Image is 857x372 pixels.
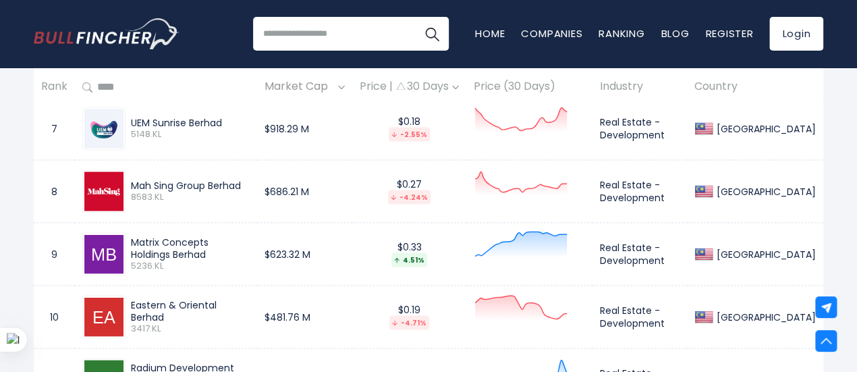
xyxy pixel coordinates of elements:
div: $0.18 [360,115,459,141]
td: $623.32 M [257,222,352,285]
div: [GEOGRAPHIC_DATA] [713,311,816,323]
span: 8583.KL [131,191,250,203]
button: Search [415,17,449,51]
img: 8583.KL.png [84,171,123,211]
div: UEM Sunrise Berhad [131,116,250,128]
td: $686.21 M [257,159,352,222]
div: Mah Sing Group Berhad [131,179,250,191]
td: Real Estate - Development [592,222,687,285]
div: $0.19 [360,303,459,329]
td: 8 [34,159,75,222]
td: $481.76 M [257,285,352,348]
a: Home [475,26,505,41]
a: Blog [661,26,689,41]
div: Matrix Concepts Holdings Berhad [131,236,250,260]
a: Companies [521,26,582,41]
td: Real Estate - Development [592,97,687,159]
div: $0.33 [360,240,459,267]
td: 9 [34,222,75,285]
th: Price (30 Days) [466,68,592,107]
div: -2.55% [389,127,430,141]
a: Login [769,17,823,51]
th: Country [687,68,823,107]
div: [GEOGRAPHIC_DATA] [713,185,816,197]
td: Real Estate - Development [592,159,687,222]
td: 7 [34,97,75,159]
a: Register [705,26,753,41]
span: 5148.KL [131,128,250,140]
td: $918.29 M [257,97,352,159]
th: Rank [34,68,75,107]
span: 3417.KL [131,323,250,334]
div: [GEOGRAPHIC_DATA] [713,248,816,260]
img: 5148.KL.png [84,109,123,148]
div: Eastern & Oriental Berhad [131,298,250,323]
div: Price | 30 Days [360,80,459,95]
span: 5236.KL [131,260,250,271]
span: Market Cap [265,77,335,98]
a: Ranking [599,26,644,41]
td: Real Estate - Development [592,285,687,348]
div: 4.51% [391,253,427,267]
td: 10 [34,285,75,348]
div: $0.27 [360,178,459,204]
div: -4.24% [388,190,431,204]
div: [GEOGRAPHIC_DATA] [713,122,816,134]
th: Industry [592,68,687,107]
div: -4.71% [389,315,429,329]
a: Go to homepage [34,18,179,49]
img: Bullfincher logo [34,18,179,49]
